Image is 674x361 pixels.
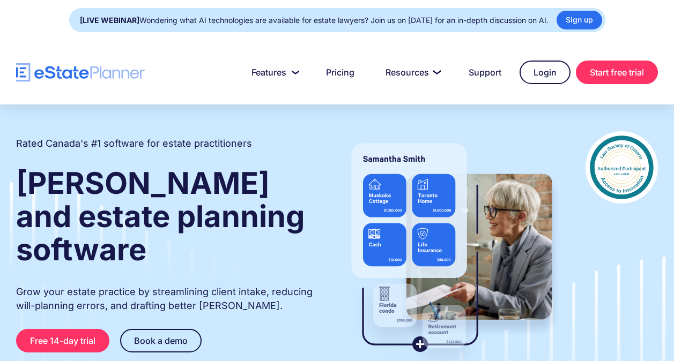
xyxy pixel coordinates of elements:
a: Book a demo [120,329,202,352]
a: Login [520,61,571,84]
a: Sign up [557,11,602,29]
strong: [LIVE WEBINAR] [80,16,139,25]
h2: Rated Canada's #1 software for estate practitioners [16,137,252,151]
a: Pricing [313,62,367,83]
div: Wondering what AI technologies are available for estate lawyers? Join us on [DATE] for an in-dept... [80,13,549,28]
a: Support [456,62,514,83]
a: home [16,63,145,82]
a: Start free trial [576,61,658,84]
strong: [PERSON_NAME] and estate planning software [16,165,305,268]
p: Grow your estate practice by streamlining client intake, reducing will-planning errors, and draft... [16,285,318,313]
a: Features [239,62,308,83]
a: Free 14-day trial [16,329,109,352]
a: Resources [373,62,450,83]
